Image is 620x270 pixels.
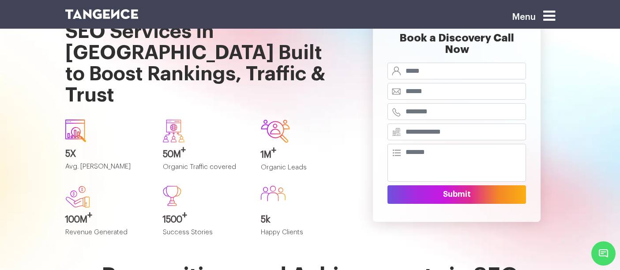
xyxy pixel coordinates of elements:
[65,120,86,142] img: icon1.svg
[261,186,286,201] img: Group%20586.svg
[261,215,346,225] h3: 5k
[163,164,248,178] p: Organic Traffic covered
[163,150,248,159] h3: 50M
[65,229,150,244] p: Revenue Generated
[65,149,150,159] h3: 5X
[387,185,526,204] button: Submit
[65,186,90,208] img: new.svg
[65,9,139,19] img: logo SVG
[163,186,181,206] img: Path%20473.svg
[163,215,248,225] h3: 1500
[181,146,186,154] sup: +
[163,120,184,142] img: Group-640.svg
[65,163,150,178] p: Avg. [PERSON_NAME]
[182,211,187,220] sup: +
[261,229,346,244] p: Happy Clients
[163,229,248,244] p: Success Stories
[271,146,276,155] sup: +
[261,120,290,143] img: Group-642.svg
[387,32,526,63] h2: Book a Discovery Call Now
[87,211,92,220] sup: +
[591,241,616,266] span: Chat Widget
[65,215,150,225] h3: 100M
[261,150,346,160] h3: 1M
[261,164,346,179] p: Organic Leads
